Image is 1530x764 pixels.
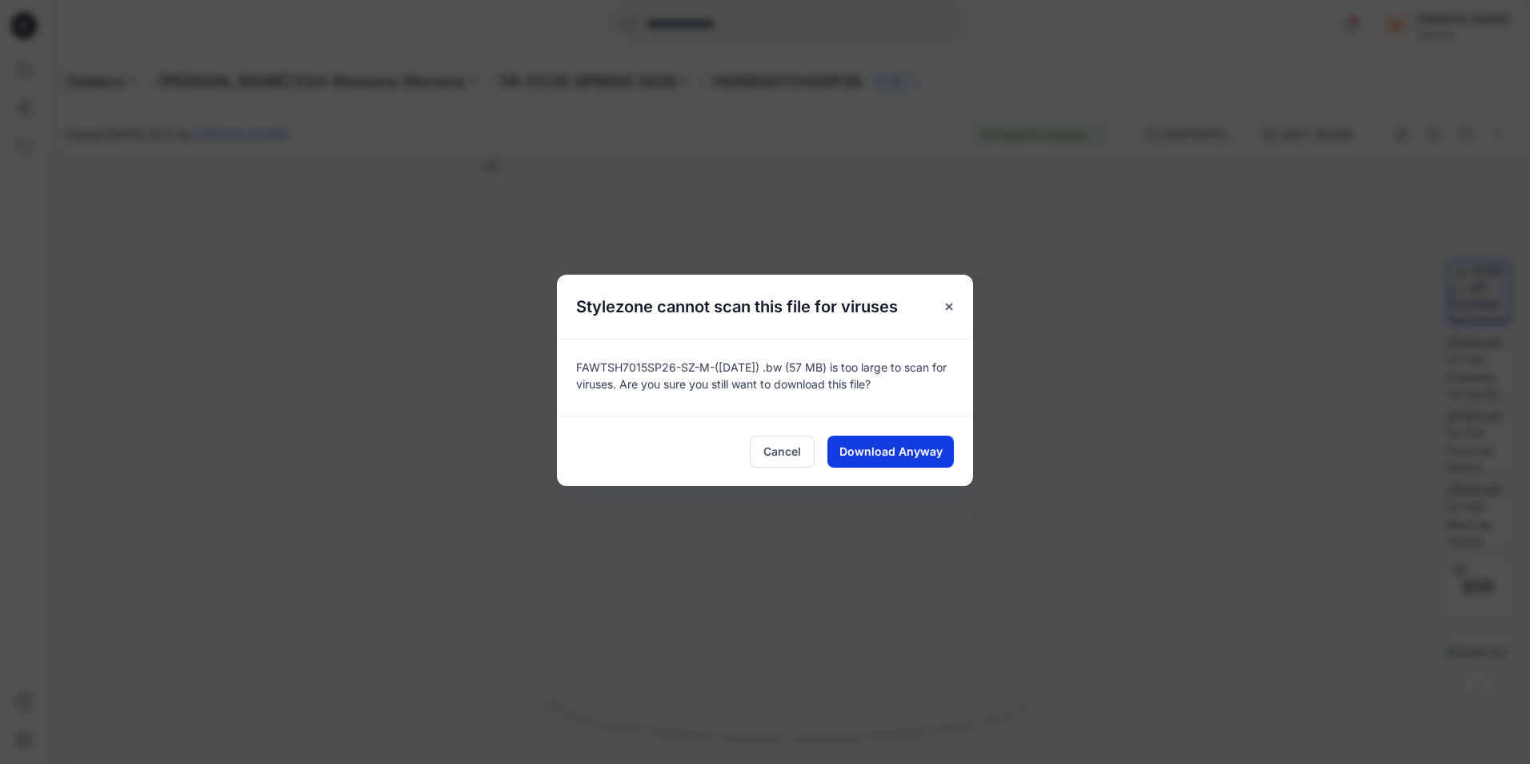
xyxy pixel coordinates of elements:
div: FAWTSH7015SP26-SZ-M-([DATE]) .bw (57 MB) is too large to scan for viruses. Are you sure you still... [557,339,973,416]
span: Cancel [763,443,801,460]
h5: Stylezone cannot scan this file for viruses [557,275,917,339]
button: Close [935,292,963,321]
button: Cancel [750,436,815,468]
span: Download Anyway [839,443,943,460]
button: Download Anyway [827,436,954,468]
